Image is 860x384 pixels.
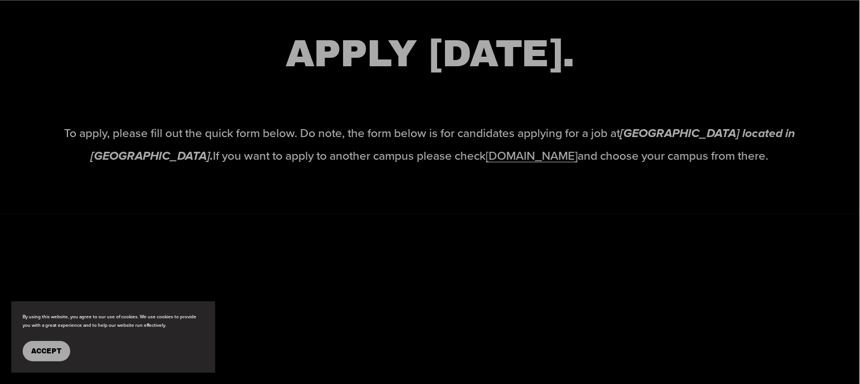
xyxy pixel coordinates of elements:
span: Accept [31,347,62,355]
a: [DOMAIN_NAME] [486,147,577,164]
section: Cookie banner [11,301,215,373]
p: To apply, please fill out the quick form below. Do note, the form below is for candidates applyin... [34,122,825,167]
button: Accept [23,341,70,361]
p: By using this website, you agree to our use of cookies. We use cookies to provide you with a grea... [23,313,204,330]
h2: APPLY [DATE]. [34,29,825,79]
